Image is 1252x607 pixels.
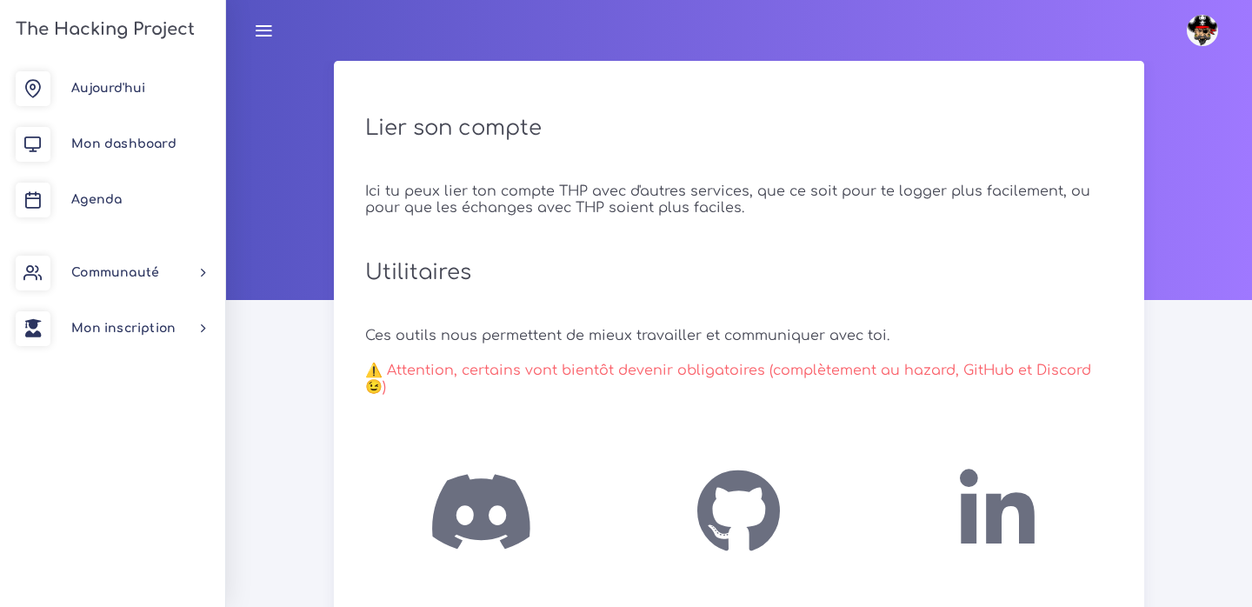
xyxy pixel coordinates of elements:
span: Mon dashboard [71,137,176,150]
h2: Utilitaires [365,223,1113,322]
span: Agenda [71,193,122,206]
h3: The Hacking Project [10,20,195,39]
h5: Ces outils nous permettent de mieux travailler et communiquer avec toi. [365,328,1113,344]
span: Aujourd'hui [71,82,145,95]
span: Mon inscription [71,322,176,335]
h5: Ici tu peux lier ton compte THP avec d'autres services, que ce soit pour te logger plus facilemen... [365,183,1113,217]
h2: Lier son compte [365,116,1113,141]
span: Communauté [71,266,159,279]
h5: ⚠️ Attention, certains vont bientôt devenir obligatoires (complètement au hazard, GitHub et Disco... [365,350,1113,408]
img: avatar [1187,15,1218,46]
